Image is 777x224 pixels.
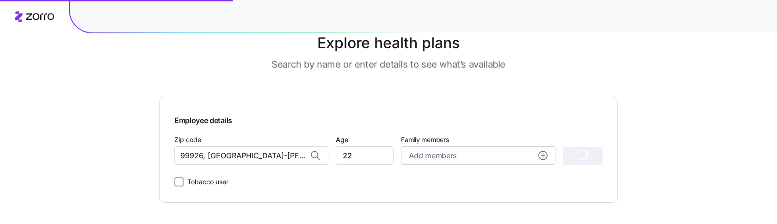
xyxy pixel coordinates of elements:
[538,151,548,160] svg: add icon
[174,112,603,126] span: Employee details
[174,146,328,165] input: Zip code
[401,146,555,165] button: Add membersadd icon
[184,176,228,187] label: Tobacco user
[174,135,201,145] label: Zip code
[336,135,348,145] label: Age
[409,150,456,162] span: Add members
[182,32,595,54] h1: Explore health plans
[336,146,394,165] input: Age
[401,135,555,144] span: Family members
[271,58,506,71] h3: Search by name or enter details to see what’s available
